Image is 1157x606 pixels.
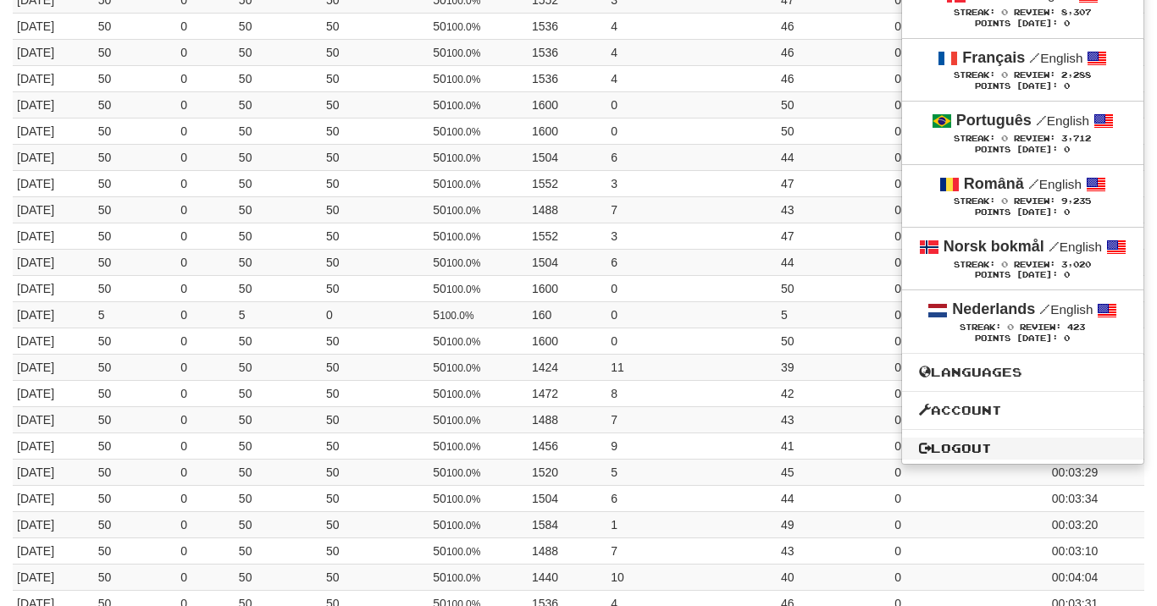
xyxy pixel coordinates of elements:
td: 0 [176,118,235,144]
td: 0 [890,144,1048,170]
td: [DATE] [13,249,94,275]
span: / [1036,113,1047,128]
td: 50 [429,459,528,485]
td: [DATE] [13,301,94,328]
td: 0 [176,459,235,485]
span: / [1039,301,1050,317]
td: 1424 [528,354,606,380]
td: 00:03:34 [1048,485,1144,511]
td: [DATE] [13,118,94,144]
td: 1520 [528,459,606,485]
td: 0 [890,459,1048,485]
td: 47 [777,223,890,249]
td: 50 [235,13,322,39]
td: 50 [94,39,177,65]
td: 50 [322,511,429,537]
td: [DATE] [13,196,94,223]
td: 1584 [528,511,606,537]
td: 50 [94,91,177,118]
td: 50 [235,275,322,301]
td: 50 [429,65,528,91]
td: 50 [429,249,528,275]
td: 39 [777,354,890,380]
td: 50 [235,485,322,511]
td: 50 [94,144,177,170]
td: 7 [606,537,777,564]
td: 50 [429,91,528,118]
td: 50 [322,275,429,301]
td: 0 [176,301,235,328]
td: 8 [606,380,777,406]
td: 7 [606,406,777,432]
td: 50 [322,485,429,511]
strong: Français [962,49,1025,66]
td: 1600 [528,275,606,301]
td: 0 [176,564,235,590]
strong: Română [964,175,1024,192]
td: 50 [235,537,322,564]
td: 3 [606,223,777,249]
div: Points [DATE]: 0 [919,145,1127,156]
div: Points [DATE]: 0 [919,270,1127,281]
a: Română /English Streak: 0 Review: 9,235 Points [DATE]: 0 [902,165,1143,227]
td: 1488 [528,196,606,223]
td: 4 [606,39,777,65]
td: 0 [176,39,235,65]
td: 49 [777,511,890,537]
td: 6 [606,485,777,511]
a: Logout [902,438,1143,460]
td: 0 [606,328,777,354]
td: [DATE] [13,564,94,590]
a: Français /English Streak: 0 Review: 2,288 Points [DATE]: 0 [902,39,1143,101]
td: 50 [235,65,322,91]
td: 50 [322,406,429,432]
td: [DATE] [13,380,94,406]
span: / [1049,239,1060,254]
td: 0 [176,65,235,91]
td: 00:03:29 [1048,459,1144,485]
td: 50 [429,511,528,537]
td: 1536 [528,65,606,91]
td: 0 [176,511,235,537]
td: 0 [606,275,777,301]
div: Points [DATE]: 0 [919,333,1127,344]
div: Points [DATE]: 0 [919,81,1127,92]
td: 5 [429,301,528,328]
td: 0 [176,275,235,301]
td: [DATE] [13,328,94,354]
small: 100.0% [446,520,480,532]
td: 50 [94,511,177,537]
td: 46 [777,39,890,65]
td: 0 [176,328,235,354]
td: [DATE] [13,275,94,301]
span: 8,307 [1061,8,1091,17]
td: [DATE] [13,537,94,564]
td: 0 [890,223,1048,249]
span: Review: [1014,8,1055,17]
td: 0 [890,65,1048,91]
td: 50 [322,13,429,39]
span: 0 [1001,196,1008,206]
td: 1552 [528,170,606,196]
td: 0 [890,301,1048,328]
td: 50 [235,144,322,170]
td: 7 [606,196,777,223]
td: 50 [429,223,528,249]
span: 423 [1067,322,1085,332]
td: 0 [890,406,1048,432]
td: 50 [322,432,429,459]
span: Streak: [954,134,995,143]
td: 50 [429,485,528,511]
td: 0 [890,91,1048,118]
td: 50 [322,65,429,91]
span: Streak: [954,260,995,269]
td: [DATE] [13,144,94,170]
td: 50 [94,196,177,223]
td: 50 [322,170,429,196]
span: 3,020 [1061,260,1091,269]
td: 0 [176,13,235,39]
td: 50 [429,144,528,170]
td: 50 [94,485,177,511]
td: [DATE] [13,406,94,432]
small: 100.0% [446,415,480,427]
